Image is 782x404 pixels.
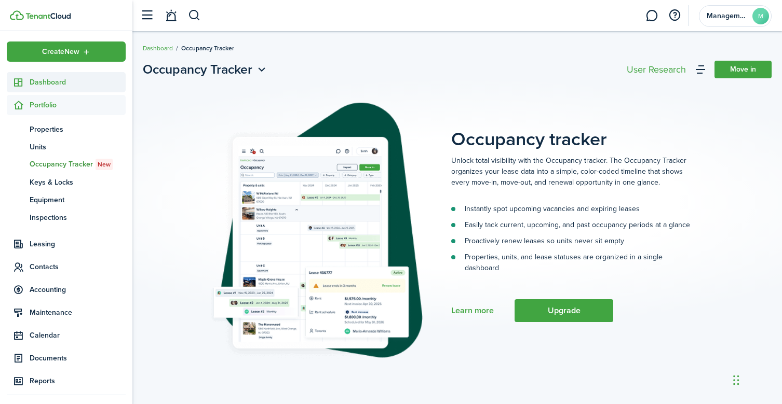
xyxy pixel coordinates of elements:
span: Equipment [30,194,126,205]
a: Dashboard [7,72,126,92]
span: New [98,160,111,169]
button: Open menu [143,60,268,79]
span: Occupancy Tracker [143,60,252,79]
span: Accounting [30,284,126,295]
span: Management [707,12,748,20]
a: Dashboard [143,44,173,53]
div: User Research [627,65,686,74]
placeholder-page-title: Occupancy tracker [451,103,772,150]
li: Instantly spot upcoming vacancies and expiring leases [451,203,690,214]
img: TenantCloud [25,13,71,19]
a: Occupancy TrackerNew [7,156,126,173]
button: Open resource center [666,7,683,24]
span: Portfolio [30,100,126,110]
span: Dashboard [30,77,126,88]
button: Upgrade [515,299,613,322]
span: Occupancy Tracker [30,159,126,170]
span: Leasing [30,239,126,249]
button: Open menu [7,41,126,62]
button: Occupancy Tracker [143,60,268,79]
button: Open sidebar [137,6,157,25]
avatar-text: M [752,8,769,24]
a: Equipment [7,191,126,208]
span: Occupancy Tracker [181,44,234,53]
p: Unlock total visibility with the Occupancy tracker. The Occupancy Tracker organizes your lease da... [451,155,690,188]
span: Documents [30,353,126,364]
li: Proactively renew leases so units never sit empty [451,235,690,246]
li: Easily tack current, upcoming, and past occupancy periods at a glance [451,219,690,230]
iframe: Chat Widget [730,354,782,404]
span: Properties [30,124,126,135]
span: Contacts [30,261,126,272]
span: Reports [30,375,126,386]
li: Properties, units, and lease statuses are organized in a single dashboard [451,252,690,273]
span: Maintenance [30,307,126,318]
span: Units [30,142,126,152]
a: Keys & Locks [7,173,126,191]
a: Units [7,138,126,156]
a: Notifications [161,3,181,29]
span: Keys & Locks [30,177,126,188]
a: Properties [7,120,126,138]
a: Reports [7,371,126,391]
div: Drag [733,365,739,396]
a: Move in [714,61,772,78]
span: Create New [42,48,79,55]
a: Messaging [642,3,662,29]
button: User Research [624,62,689,77]
a: Learn more [451,306,494,315]
img: Subscription stub [210,103,423,359]
span: Inspections [30,212,126,223]
img: TenantCloud [10,10,24,20]
span: Calendar [30,330,126,341]
a: Inspections [7,208,126,226]
button: Search [188,7,201,24]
